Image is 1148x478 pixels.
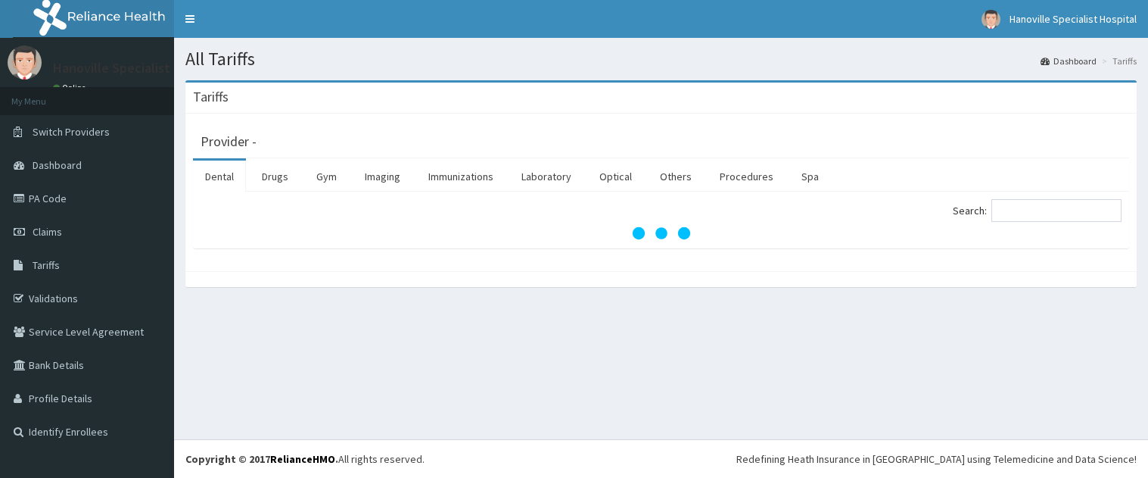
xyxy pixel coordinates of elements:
[304,161,349,192] a: Gym
[270,452,335,466] a: RelianceHMO
[53,83,89,93] a: Online
[708,161,786,192] a: Procedures
[193,161,246,192] a: Dental
[587,161,644,192] a: Optical
[33,125,110,139] span: Switch Providers
[1041,55,1097,67] a: Dashboard
[789,161,831,192] a: Spa
[250,161,300,192] a: Drugs
[736,451,1137,467] div: Redefining Heath Insurance in [GEOGRAPHIC_DATA] using Telemedicine and Data Science!
[33,158,82,172] span: Dashboard
[53,61,223,75] p: Hanoville Specialist Hospital
[193,90,229,104] h3: Tariffs
[201,135,257,148] h3: Provider -
[185,49,1137,69] h1: All Tariffs
[353,161,412,192] a: Imaging
[185,452,338,466] strong: Copyright © 2017 .
[174,439,1148,478] footer: All rights reserved.
[991,199,1122,222] input: Search:
[33,258,60,272] span: Tariffs
[509,161,583,192] a: Laboratory
[648,161,704,192] a: Others
[416,161,506,192] a: Immunizations
[982,10,1000,29] img: User Image
[33,225,62,239] span: Claims
[1098,55,1137,67] li: Tariffs
[8,45,42,80] img: User Image
[953,199,1122,222] label: Search:
[1010,12,1137,26] span: Hanoville Specialist Hospital
[631,203,692,264] svg: audio-loading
